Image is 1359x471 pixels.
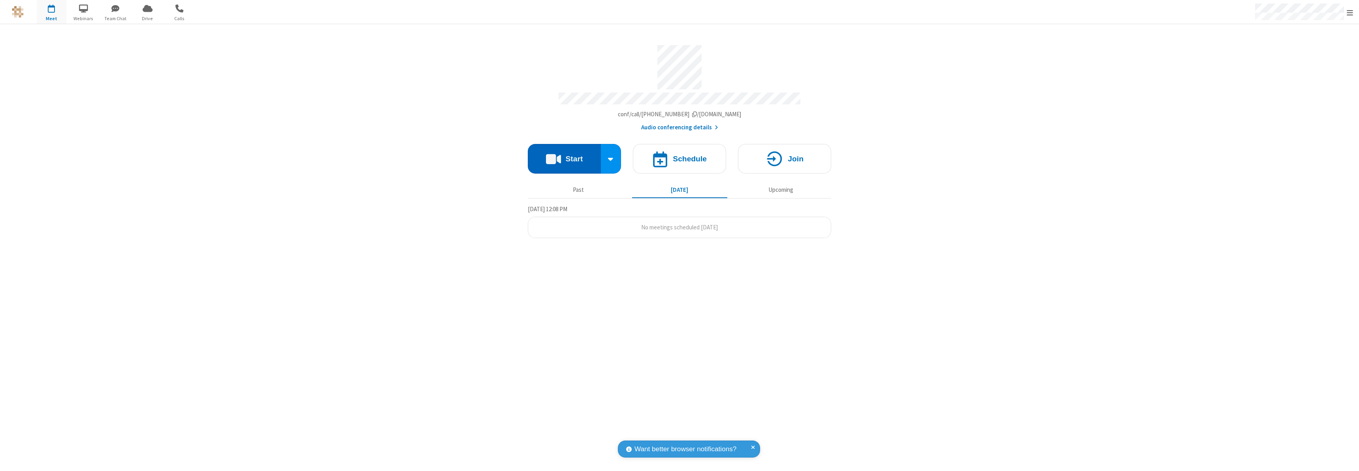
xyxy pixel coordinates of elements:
button: Join [738,144,831,174]
span: Copy my meeting room link [618,110,742,118]
section: Today's Meetings [528,204,831,238]
span: [DATE] 12:08 PM [528,205,567,213]
h4: Join [788,155,804,163]
button: Audio conferencing details [641,123,718,132]
button: Start [528,144,601,174]
span: Meet [37,15,66,22]
span: Want better browser notifications? [634,444,736,454]
img: QA Selenium DO NOT DELETE OR CHANGE [12,6,24,18]
div: Start conference options [601,144,621,174]
button: Schedule [633,144,726,174]
span: Drive [133,15,162,22]
span: Webinars [69,15,98,22]
button: Copy my meeting room linkCopy my meeting room link [618,110,742,119]
button: Upcoming [733,182,828,197]
h4: Schedule [673,155,707,163]
button: Past [531,182,626,197]
button: [DATE] [632,182,727,197]
h4: Start [565,155,583,163]
span: No meetings scheduled [DATE] [641,223,718,231]
span: Team Chat [101,15,130,22]
span: Calls [165,15,194,22]
section: Account details [528,39,831,132]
